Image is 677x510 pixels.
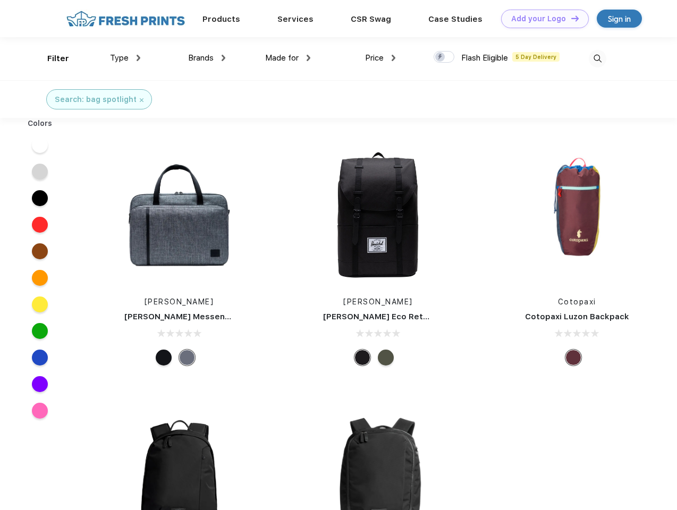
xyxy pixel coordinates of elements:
div: Sign in [608,13,631,25]
a: [PERSON_NAME] Eco Retreat 15" Computer Backpack [323,312,540,321]
div: Colors [20,118,61,129]
img: DT [571,15,579,21]
a: Products [202,14,240,24]
img: dropdown.png [222,55,225,61]
img: dropdown.png [307,55,310,61]
img: fo%20logo%202.webp [63,10,188,28]
a: [PERSON_NAME] [145,297,214,306]
a: Cotopaxi [558,297,596,306]
span: Flash Eligible [461,53,508,63]
img: dropdown.png [137,55,140,61]
img: dropdown.png [392,55,395,61]
img: func=resize&h=266 [307,144,448,286]
img: filter_cancel.svg [140,98,143,102]
img: func=resize&h=266 [506,144,648,286]
img: desktop_search.svg [589,50,606,67]
span: 5 Day Delivery [512,52,560,62]
a: [PERSON_NAME] [343,297,413,306]
div: Forest [378,350,394,365]
div: Surprise [565,350,581,365]
a: Cotopaxi Luzon Backpack [525,312,629,321]
div: Black [156,350,172,365]
div: Black [354,350,370,365]
a: [PERSON_NAME] Messenger [124,312,239,321]
div: Search: bag spotlight [55,94,137,105]
span: Price [365,53,384,63]
div: Filter [47,53,69,65]
span: Type [110,53,129,63]
span: Brands [188,53,214,63]
a: Sign in [597,10,642,28]
span: Made for [265,53,299,63]
img: func=resize&h=266 [108,144,250,286]
div: Add your Logo [511,14,566,23]
div: Raven Crosshatch [179,350,195,365]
